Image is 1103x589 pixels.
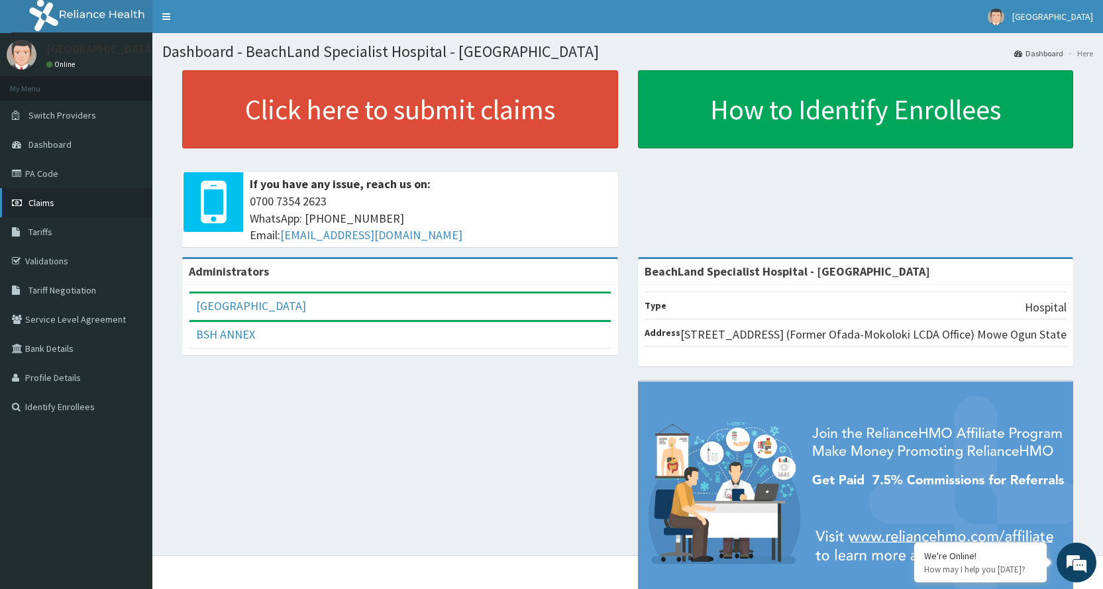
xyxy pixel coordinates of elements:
[1025,299,1067,316] p: Hospital
[638,70,1074,148] a: How to Identify Enrollees
[28,226,52,238] span: Tariffs
[46,60,78,69] a: Online
[645,327,680,339] b: Address
[1065,48,1093,59] li: Here
[7,40,36,70] img: User Image
[182,70,618,148] a: Click here to submit claims
[280,227,462,242] a: [EMAIL_ADDRESS][DOMAIN_NAME]
[46,43,156,55] p: [GEOGRAPHIC_DATA]
[988,9,1004,25] img: User Image
[196,298,306,313] a: [GEOGRAPHIC_DATA]
[680,326,1067,343] p: [STREET_ADDRESS] (Former Ofada-Mokoloki LCDA Office) Mowe Ogun State
[924,564,1037,575] p: How may I help you today?
[28,197,54,209] span: Claims
[28,138,72,150] span: Dashboard
[1012,11,1093,23] span: [GEOGRAPHIC_DATA]
[645,299,666,311] b: Type
[924,550,1037,562] div: We're Online!
[189,264,269,279] b: Administrators
[250,176,431,191] b: If you have any issue, reach us on:
[250,193,611,244] span: 0700 7354 2623 WhatsApp: [PHONE_NUMBER] Email:
[28,109,96,121] span: Switch Providers
[645,264,930,279] strong: BeachLand Specialist Hospital - [GEOGRAPHIC_DATA]
[28,284,96,296] span: Tariff Negotiation
[162,43,1093,60] h1: Dashboard - BeachLand Specialist Hospital - [GEOGRAPHIC_DATA]
[1014,48,1063,59] a: Dashboard
[196,327,255,342] a: BSH ANNEX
